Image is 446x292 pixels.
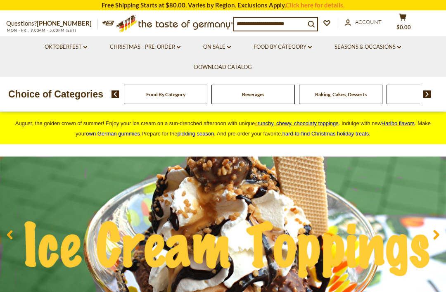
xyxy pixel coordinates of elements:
[423,90,431,98] img: next arrow
[334,43,401,52] a: Seasons & Occasions
[286,1,344,9] a: Click here for details.
[242,91,264,97] a: Beverages
[254,43,312,52] a: Food By Category
[355,19,382,25] span: Account
[315,91,367,97] a: Baking, Cakes, Desserts
[390,13,415,34] button: $0.00
[6,18,98,29] p: Questions?
[86,131,140,137] span: own German gummies
[258,120,339,126] span: runchy, chewy, chocolaty toppings
[255,120,339,126] a: crunchy, chewy, chocolaty toppings
[45,43,87,52] a: Oktoberfest
[177,131,214,137] a: pickling season
[6,28,76,33] span: MON - FRI, 9:00AM - 5:00PM (EST)
[345,18,382,27] a: Account
[382,120,415,126] a: Haribo flavors
[86,131,141,137] a: own German gummies.
[37,19,92,27] a: [PHONE_NUMBER]
[282,131,369,137] a: hard-to-find Christmas holiday treats
[111,90,119,98] img: previous arrow
[203,43,231,52] a: On Sale
[282,131,370,137] span: .
[146,91,185,97] a: Food By Category
[110,43,180,52] a: Christmas - PRE-ORDER
[194,63,252,72] a: Download Catalog
[15,120,431,137] span: August, the golden crown of summer! Enjoy your ice cream on a sun-drenched afternoon with unique ...
[396,24,411,31] span: $0.00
